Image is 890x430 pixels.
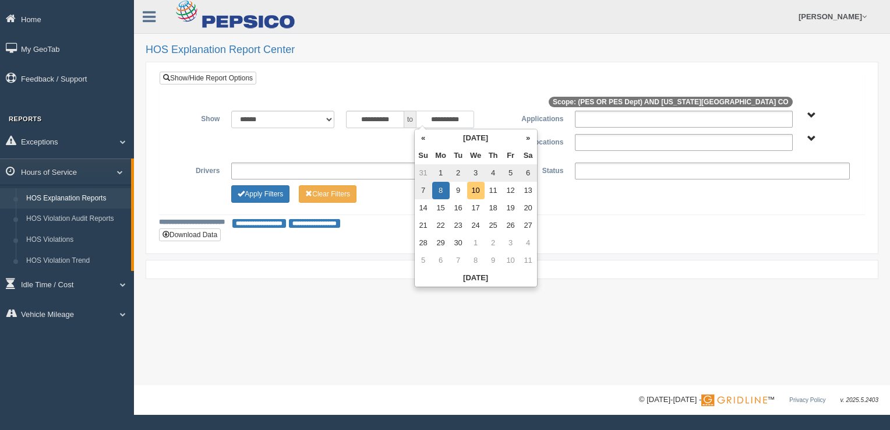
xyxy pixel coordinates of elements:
td: 11 [520,252,537,269]
td: 6 [432,252,450,269]
td: 2 [450,164,467,182]
td: 16 [450,199,467,217]
h2: HOS Explanation Report Center [146,44,878,56]
span: v. 2025.5.2403 [840,397,878,403]
th: Fr [502,147,520,164]
td: 3 [502,234,520,252]
th: We [467,147,485,164]
label: Drivers [168,163,225,177]
td: 9 [485,252,502,269]
td: 30 [450,234,467,252]
img: Gridline [701,394,767,406]
label: Locations [512,134,569,148]
td: 5 [502,164,520,182]
th: Su [415,147,432,164]
td: 6 [520,164,537,182]
td: 1 [432,164,450,182]
td: 9 [450,182,467,199]
td: 23 [450,217,467,234]
span: Scope: (PES OR PES Dept) AND [US_STATE][GEOGRAPHIC_DATA] CO [549,97,793,107]
th: « [415,129,432,147]
td: 7 [450,252,467,269]
td: 5 [415,252,432,269]
td: 4 [485,164,502,182]
td: 4 [520,234,537,252]
td: 10 [502,252,520,269]
td: 18 [485,199,502,217]
td: 20 [520,199,537,217]
span: to [404,111,416,128]
td: 2 [485,234,502,252]
td: 26 [502,217,520,234]
a: HOS Violation Trend [21,251,131,272]
a: Privacy Policy [789,397,825,403]
td: 21 [415,217,432,234]
th: Sa [520,147,537,164]
a: HOS Explanation Reports [21,188,131,209]
th: Th [485,147,502,164]
td: 8 [467,252,485,269]
td: 3 [467,164,485,182]
label: Status [512,163,569,177]
td: 8 [432,182,450,199]
th: » [520,129,537,147]
a: Show/Hide Report Options [160,72,256,84]
td: 25 [485,217,502,234]
th: Tu [450,147,467,164]
td: 15 [432,199,450,217]
td: 28 [415,234,432,252]
button: Download Data [159,228,221,241]
a: HOS Violation Audit Reports [21,209,131,230]
td: 7 [415,182,432,199]
div: © [DATE]-[DATE] - ™ [639,394,878,406]
td: 29 [432,234,450,252]
th: [DATE] [415,269,537,287]
td: 13 [520,182,537,199]
button: Change Filter Options [231,185,289,203]
label: Applications [512,111,569,125]
td: 27 [520,217,537,234]
th: [DATE] [432,129,520,147]
td: 31 [415,164,432,182]
td: 24 [467,217,485,234]
td: 10 [467,182,485,199]
label: Show [168,111,225,125]
td: 17 [467,199,485,217]
td: 19 [502,199,520,217]
td: 12 [502,182,520,199]
button: Change Filter Options [299,185,356,203]
td: 22 [432,217,450,234]
a: HOS Violations [21,230,131,251]
th: Mo [432,147,450,164]
td: 14 [415,199,432,217]
td: 1 [467,234,485,252]
td: 11 [485,182,502,199]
